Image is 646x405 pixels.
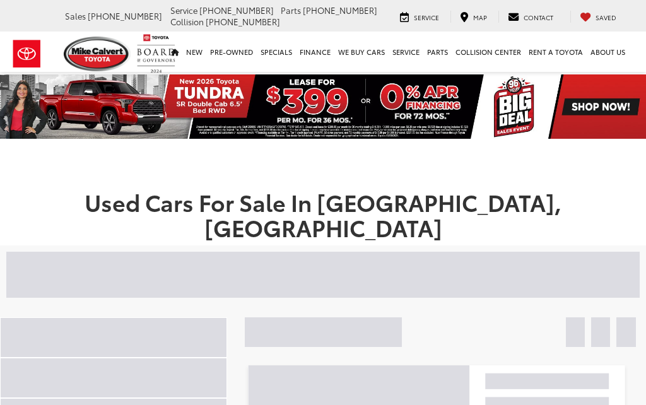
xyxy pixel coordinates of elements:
a: Specials [257,32,296,72]
span: [PHONE_NUMBER] [206,16,280,27]
span: Service [170,4,197,16]
span: Sales [65,10,86,21]
a: My Saved Vehicles [570,11,626,23]
span: [PHONE_NUMBER] [199,4,274,16]
a: Parts [423,32,452,72]
span: Map [473,13,487,22]
a: Pre-Owned [206,32,257,72]
a: Map [450,11,496,23]
a: Finance [296,32,334,72]
span: Saved [596,13,616,22]
a: Service [389,32,423,72]
a: New [182,32,206,72]
span: Parts [281,4,301,16]
a: Contact [498,11,563,23]
a: WE BUY CARS [334,32,389,72]
img: Toyota [3,33,50,74]
span: [PHONE_NUMBER] [88,10,162,21]
a: Home [167,32,182,72]
span: Collision [170,16,204,27]
span: [PHONE_NUMBER] [303,4,377,16]
span: Contact [524,13,553,22]
span: Service [414,13,439,22]
a: Rent a Toyota [525,32,587,72]
img: Mike Calvert Toyota [64,37,131,71]
a: About Us [587,32,629,72]
a: Service [391,11,449,23]
a: Collision Center [452,32,525,72]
